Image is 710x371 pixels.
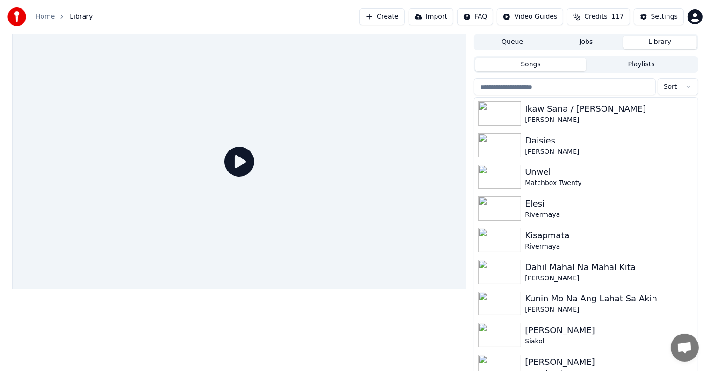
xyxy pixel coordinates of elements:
button: Songs [475,58,586,71]
a: Home [36,12,55,21]
div: [PERSON_NAME] [525,324,694,337]
div: Elesi [525,197,694,210]
span: Sort [664,82,677,92]
span: Library [70,12,93,21]
div: Kisapmata [525,229,694,242]
button: Credits117 [567,8,630,25]
div: Kunin Mo Na Ang Lahat Sa Akin [525,292,694,305]
div: [PERSON_NAME] [525,305,694,314]
div: [PERSON_NAME] [525,274,694,283]
div: Ikaw Sana / [PERSON_NAME] [525,102,694,115]
div: [PERSON_NAME] [525,356,694,369]
button: Create [359,8,405,25]
div: Daisies [525,134,694,147]
button: FAQ [457,8,493,25]
button: Playlists [586,58,697,71]
button: Settings [634,8,684,25]
div: [PERSON_NAME] [525,115,694,125]
div: [PERSON_NAME] [525,147,694,157]
button: Import [409,8,453,25]
button: Library [623,36,697,49]
a: Open chat [671,334,699,362]
div: Rivermaya [525,242,694,251]
div: Unwell [525,165,694,178]
span: Credits [584,12,607,21]
button: Video Guides [497,8,563,25]
div: Siakol [525,337,694,346]
img: youka [7,7,26,26]
div: Rivermaya [525,210,694,220]
button: Queue [475,36,549,49]
nav: breadcrumb [36,12,93,21]
div: Matchbox Twenty [525,178,694,188]
button: Jobs [549,36,623,49]
div: Dahil Mahal Na Mahal Kita [525,261,694,274]
span: 117 [611,12,624,21]
div: Settings [651,12,678,21]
